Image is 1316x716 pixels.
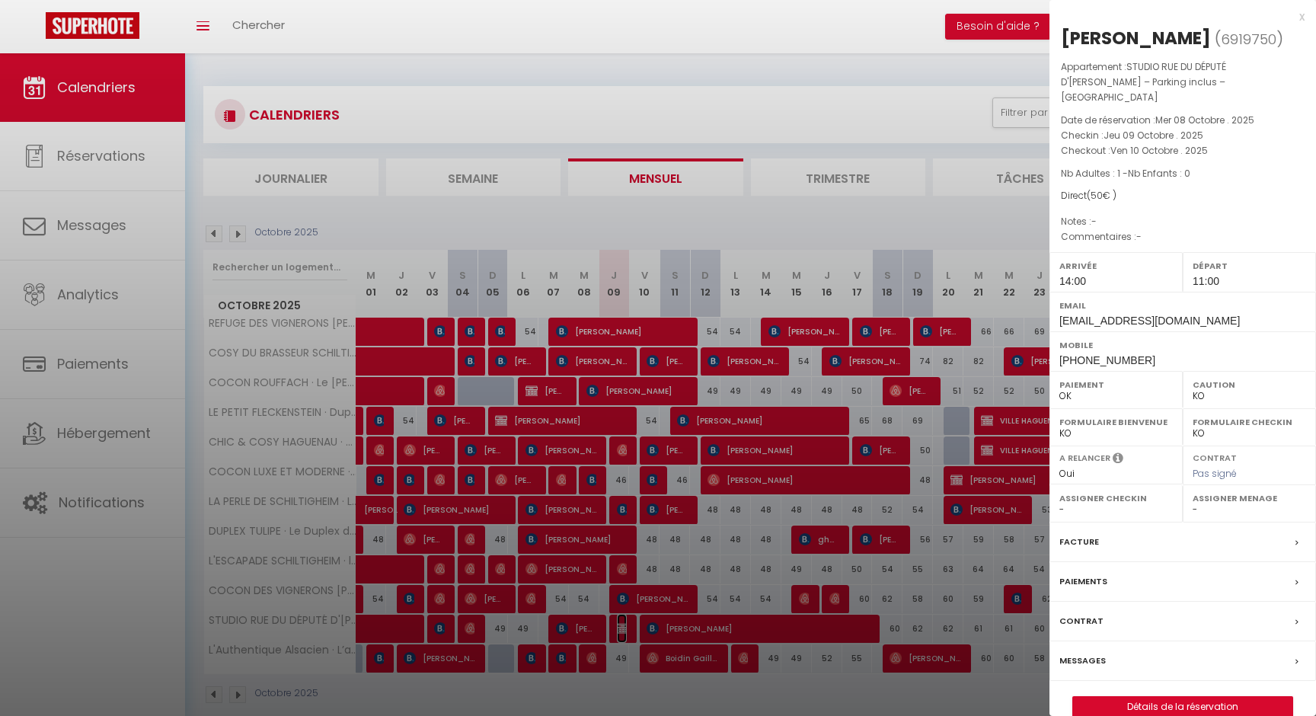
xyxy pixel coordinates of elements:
[1061,167,1190,180] span: Nb Adultes : 1 -
[1061,113,1305,128] p: Date de réservation :
[1155,113,1254,126] span: Mer 08 Octobre . 2025
[1215,28,1283,50] span: ( )
[1193,377,1306,392] label: Caution
[1061,59,1305,105] p: Appartement :
[1091,215,1097,228] span: -
[1059,491,1173,506] label: Assigner Checkin
[1059,574,1107,590] label: Paiements
[1193,491,1306,506] label: Assigner Menage
[1059,377,1173,392] label: Paiement
[1193,258,1306,273] label: Départ
[1059,354,1155,366] span: [PHONE_NUMBER]
[1049,8,1305,26] div: x
[1221,30,1276,49] span: 6919750
[1059,452,1110,465] label: A relancer
[1113,452,1123,468] i: Sélectionner OUI si vous souhaiter envoyer les séquences de messages post-checkout
[1193,452,1237,462] label: Contrat
[1061,214,1305,229] p: Notes :
[1061,189,1305,203] div: Direct
[1193,467,1237,480] span: Pas signé
[1104,129,1203,142] span: Jeu 09 Octobre . 2025
[1059,315,1240,327] span: [EMAIL_ADDRESS][DOMAIN_NAME]
[1091,189,1103,202] span: 50
[1059,258,1173,273] label: Arrivée
[1136,230,1142,243] span: -
[1061,128,1305,143] p: Checkin :
[1061,60,1226,104] span: STUDIO RUE DU DÉPUTÉ D'[PERSON_NAME] – Parking inclus – [GEOGRAPHIC_DATA]
[1059,414,1173,430] label: Formulaire Bienvenue
[1128,167,1190,180] span: Nb Enfants : 0
[1059,653,1106,669] label: Messages
[1059,613,1104,629] label: Contrat
[1061,229,1305,245] p: Commentaires :
[1059,337,1306,353] label: Mobile
[1059,275,1086,287] span: 14:00
[1110,144,1208,157] span: Ven 10 Octobre . 2025
[1193,275,1219,287] span: 11:00
[1061,26,1211,50] div: [PERSON_NAME]
[1059,298,1306,313] label: Email
[1087,189,1116,202] span: ( € )
[1061,143,1305,158] p: Checkout :
[1059,534,1099,550] label: Facture
[1193,414,1306,430] label: Formulaire Checkin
